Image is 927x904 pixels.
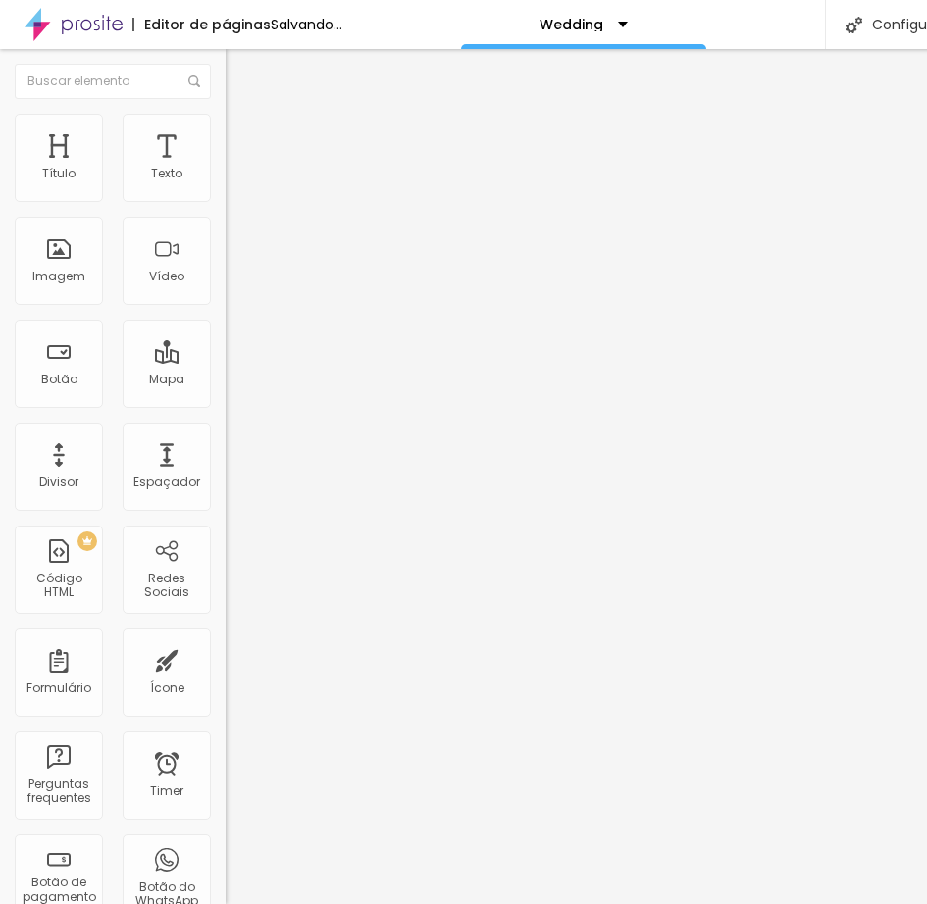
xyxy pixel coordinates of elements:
div: Perguntas frequentes [20,778,97,806]
div: Formulário [26,681,91,695]
div: Botão de pagamento [20,876,97,904]
div: Título [42,167,76,180]
div: Timer [150,784,183,798]
div: Editor de páginas [132,18,271,31]
div: Mapa [149,373,184,386]
img: Icone [188,75,200,87]
div: Botão [41,373,77,386]
img: Icone [846,17,862,33]
div: Vídeo [149,270,184,283]
div: Texto [151,167,182,180]
input: Buscar elemento [15,64,211,99]
div: Ícone [150,681,184,695]
div: Código HTML [20,572,97,600]
p: Wedding [540,18,603,31]
div: Divisor [39,476,78,489]
div: Espaçador [133,476,200,489]
div: Imagem [32,270,85,283]
div: Salvando... [271,18,342,31]
div: Redes Sociais [128,572,205,600]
